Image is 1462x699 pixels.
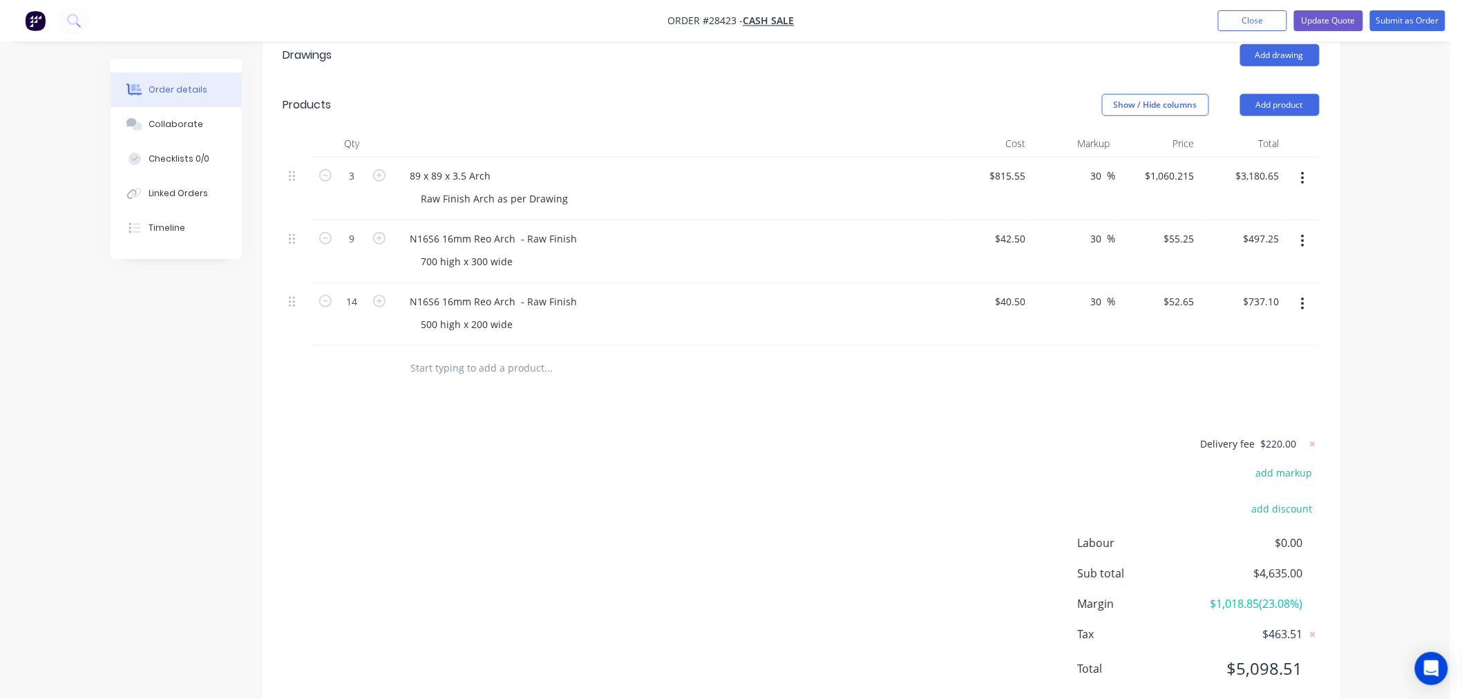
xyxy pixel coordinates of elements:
[1102,94,1209,116] button: Show / Hide columns
[1244,499,1320,517] button: add discount
[311,130,394,157] div: Qty
[1078,660,1201,677] span: Total
[743,15,795,28] a: CASH SALE
[149,153,209,165] div: Checklists 0/0
[410,189,580,209] div: Raw Finish Arch as per Drawing
[111,107,242,142] button: Collaborate
[149,118,203,131] div: Collaborate
[1200,565,1302,582] span: $4,635.00
[149,84,207,96] div: Order details
[1078,565,1201,582] span: Sub total
[1108,294,1116,309] span: %
[1249,463,1320,482] button: add markup
[283,97,332,113] div: Products
[1261,437,1297,451] span: $220.00
[1218,10,1287,31] button: Close
[1108,231,1116,247] span: %
[149,222,185,234] div: Timeline
[1078,535,1201,551] span: Labour
[1200,130,1285,157] div: Total
[410,251,524,271] div: 700 high x 300 wide
[1200,656,1302,681] span: $5,098.51
[111,211,242,245] button: Timeline
[1240,44,1320,66] button: Add drawing
[1294,10,1363,31] button: Update Quote
[1240,94,1320,116] button: Add product
[25,10,46,31] img: Factory
[149,187,208,200] div: Linked Orders
[1200,535,1302,551] span: $0.00
[1078,595,1201,612] span: Margin
[1200,595,1302,612] span: $1,018.85 ( 23.08 %)
[410,314,524,334] div: 500 high x 200 wide
[111,176,242,211] button: Linked Orders
[399,291,589,312] div: N16S6 16mm Reo Arch - Raw Finish
[947,130,1032,157] div: Cost
[1078,626,1201,642] span: Tax
[1200,626,1302,642] span: $463.51
[399,166,502,186] div: 89 x 89 x 3.5 Arch
[410,354,687,382] input: Start typing to add a product...
[111,142,242,176] button: Checklists 0/0
[1031,130,1116,157] div: Markup
[1415,652,1448,685] div: Open Intercom Messenger
[399,229,589,249] div: N16S6 16mm Reo Arch - Raw Finish
[1201,437,1255,450] span: Delivery fee
[1116,130,1201,157] div: Price
[668,15,743,28] span: Order #28423 -
[1370,10,1445,31] button: Submit as Order
[1108,168,1116,184] span: %
[283,47,332,64] div: Drawings
[111,73,242,107] button: Order details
